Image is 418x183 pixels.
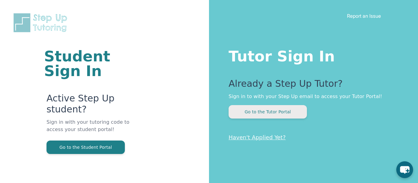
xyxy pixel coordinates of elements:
button: chat-button [396,161,413,178]
button: Go to the Student Portal [47,141,125,154]
img: Step Up Tutoring horizontal logo [12,12,71,33]
a: Go to the Student Portal [47,144,125,150]
a: Report an Issue [347,13,381,19]
a: Haven't Applied Yet? [229,134,286,141]
h1: Tutor Sign In [229,46,394,64]
button: Go to the Tutor Portal [229,105,307,119]
p: Active Step Up student? [47,93,136,119]
a: Go to the Tutor Portal [229,109,307,115]
p: Sign in to with your Step Up email to access your Tutor Portal! [229,93,394,100]
h1: Student Sign In [44,49,136,78]
p: Sign in with your tutoring code to access your student portal! [47,119,136,141]
p: Already a Step Up Tutor? [229,78,394,93]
